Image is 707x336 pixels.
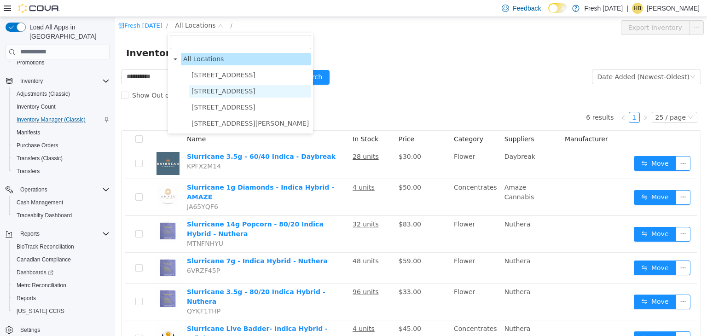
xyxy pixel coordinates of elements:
[13,57,110,68] span: Promotions
[72,223,108,230] span: MTNFNHYU
[17,75,110,87] span: Inventory
[238,308,260,315] u: 4 units
[13,140,110,151] span: Purchase Orders
[13,57,48,68] a: Promotions
[17,116,86,123] span: Inventory Manager (Classic)
[17,269,53,276] span: Dashboards
[519,314,561,329] button: icon: swapMove
[9,292,113,305] button: Reports
[17,307,64,315] span: [US_STATE] CCRS
[17,256,71,263] span: Canadian Compliance
[13,280,110,291] span: Metrc Reconciliation
[9,266,113,279] a: Dashboards
[238,271,264,278] u: 96 units
[72,118,91,126] span: Name
[13,88,74,99] a: Adjustments (Classic)
[238,136,264,143] u: 28 units
[647,3,700,14] p: [PERSON_NAME]
[74,68,196,81] span: 1407 Cinnamon Hill Lane
[60,3,100,13] span: All Locations
[26,23,110,41] span: Load All Apps in [GEOGRAPHIC_DATA]
[13,210,75,221] a: Traceabilty Dashboard
[238,167,260,174] u: 4 units
[20,230,40,238] span: Reports
[17,228,43,239] button: Reports
[584,3,623,14] p: Fresh [DATE]
[13,241,110,252] span: BioTrack Reconciliation
[17,324,110,336] span: Settings
[238,118,263,126] span: In Stock
[238,203,264,211] u: 32 units
[519,139,561,154] button: icon: swapMove
[9,139,113,152] button: Purchase Orders
[482,53,574,67] div: Date Added (Newest-Oldest)
[561,139,575,154] button: icon: ellipsis
[72,167,219,184] a: Slurricane 1g Diamonds - Indica Hybrid - AMAZE
[514,95,525,106] li: 1
[13,306,68,317] a: [US_STATE] CCRS
[632,3,643,14] div: Harley Bialczyk
[41,307,64,330] img: Slurricane Live Badder- Indica Hybrid - Infinity hero shot
[20,326,40,334] span: Settings
[13,267,57,278] a: Dashboards
[58,40,63,45] i: icon: caret-down
[76,54,140,62] span: [STREET_ADDRESS]
[51,5,53,12] span: /
[13,210,110,221] span: Traceabilty Dashboard
[548,3,568,13] input: Dark Mode
[13,241,78,252] a: BioTrack Reconciliation
[13,127,110,138] span: Manifests
[284,271,306,278] span: $33.00
[74,100,196,113] span: 240 E. Linwood Blvd.
[389,167,419,184] span: Amaze Cannabis
[41,239,64,262] img: Slurricane 7g - Indica Hybrid - Nuthera hero shot
[17,168,40,175] span: Transfers
[17,90,70,98] span: Adjustments (Classic)
[17,243,74,250] span: BioTrack Reconciliation
[13,280,70,291] a: Metrc Reconciliation
[519,278,561,292] button: icon: swapMove
[13,140,62,151] a: Purchase Orders
[72,290,105,298] span: QYKF1THP
[17,75,46,87] button: Inventory
[503,95,514,106] li: Previous Page
[389,240,416,248] span: Nuthera
[519,210,561,225] button: icon: swapMove
[72,145,106,153] span: KPFX2M14
[116,5,117,12] span: /
[284,167,306,174] span: $50.00
[13,127,44,138] a: Manifests
[76,70,140,78] span: [STREET_ADDRESS]
[72,308,213,325] a: Slurricane Live Badder- Indica Hybrid - Infinity
[66,36,196,48] span: All Locations
[450,118,493,126] span: Manufacturer
[238,240,264,248] u: 48 units
[335,266,386,303] td: Flower
[13,88,110,99] span: Adjustments (Classic)
[389,203,416,211] span: Nuthera
[2,227,113,240] button: Reports
[72,186,103,193] span: JA65YQF6
[20,77,43,85] span: Inventory
[9,100,113,113] button: Inventory Count
[519,243,561,258] button: icon: swapMove
[561,243,575,258] button: icon: ellipsis
[9,87,113,100] button: Adjustments (Classic)
[335,236,386,266] td: Flower
[561,278,575,292] button: icon: ellipsis
[9,165,113,178] button: Transfers
[17,129,40,136] span: Manifests
[284,240,306,248] span: $59.00
[74,52,196,64] span: 10915 NW 45 Hwy
[18,4,60,13] img: Cova
[13,166,43,177] a: Transfers
[471,95,498,106] li: 6 results
[17,142,58,149] span: Purchase Orders
[335,131,386,162] td: Flower
[9,56,113,69] button: Promotions
[13,306,110,317] span: Washington CCRS
[335,199,386,236] td: Flower
[634,3,642,14] span: HB
[514,95,524,105] a: 1
[527,98,533,104] i: icon: right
